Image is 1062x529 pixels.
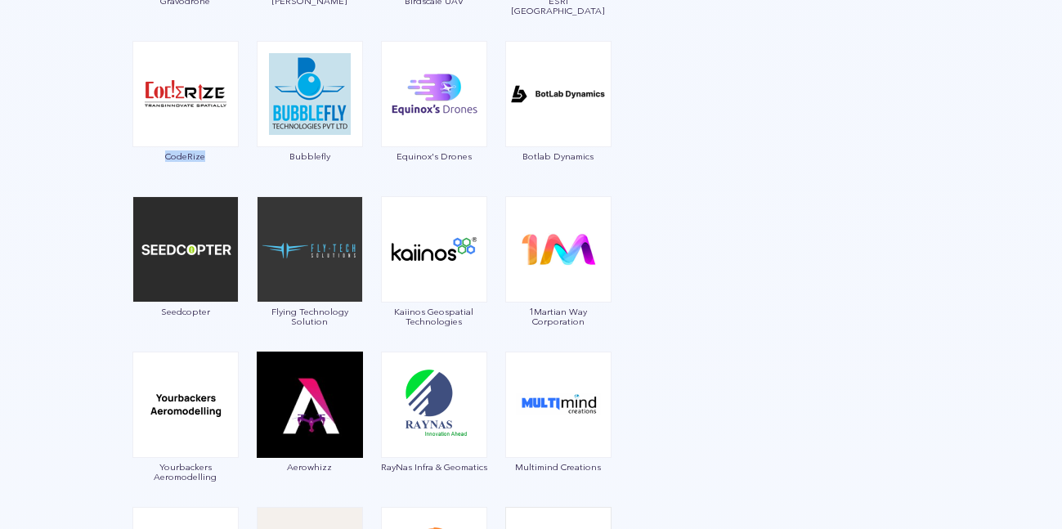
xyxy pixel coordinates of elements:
[504,462,612,472] span: Multimind Creations
[132,241,240,316] a: Seedcopter
[256,241,364,326] a: Flying Technology Solution
[505,41,612,147] img: img_botlabdynamics.png
[132,307,240,316] span: Seedcopter
[380,462,488,472] span: RayNas Infra & Geomatics
[132,151,240,161] span: CodeRize
[381,352,487,458] img: img_raynas.png
[380,86,488,161] a: Equinox's Drones
[505,352,612,458] img: img_multimind.png
[132,196,239,303] img: img_seedcopter.png
[256,307,364,326] span: Flying Technology Solution
[256,462,364,472] span: Aerowhizz
[505,196,612,303] img: ic_1martianway.png
[381,196,487,303] img: img_kaiinos.png
[380,397,488,472] a: RayNas Infra & Geomatics
[380,241,488,326] a: Kaiinos Geospatial Technologies
[504,151,612,161] span: Botlab Dynamics
[380,151,488,161] span: Equinox's Drones
[256,397,364,472] a: Aerowhizz
[257,41,363,147] img: ic_bubblefly.png
[256,151,364,161] span: Bubblefly
[256,86,364,161] a: Bubblefly
[504,307,612,326] span: 1Martian Way Corporation
[132,41,239,147] img: img_coderize.png
[132,462,240,482] span: Yourbackers Aeromodelling
[504,86,612,161] a: Botlab Dynamics
[132,397,240,482] a: Yourbackers Aeromodelling
[257,196,363,303] img: img_flytech.png
[132,86,240,161] a: CodeRize
[257,352,363,458] img: ic_aerowhizz.png
[380,307,488,326] span: Kaiinos Geospatial Technologies
[504,397,612,472] a: Multimind Creations
[132,352,239,458] img: img_yourbackers.png
[504,241,612,326] a: 1Martian Way Corporation
[381,41,487,147] img: ic_equinox.png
